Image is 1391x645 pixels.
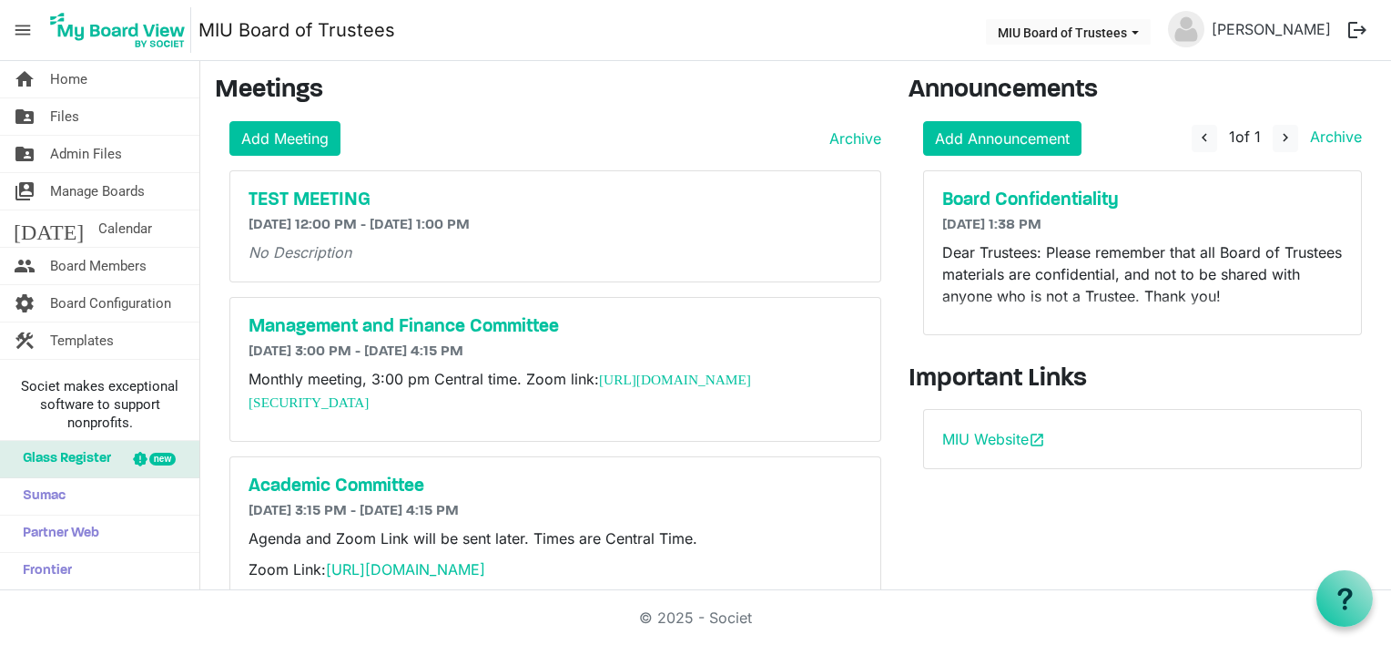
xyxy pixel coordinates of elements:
span: Board Configuration [50,285,171,322]
a: Academic Committee [249,476,862,497]
button: navigate_next [1273,125,1298,152]
span: Files [50,98,79,135]
span: Zoom Link: [249,560,485,578]
img: My Board View Logo [45,7,191,53]
a: [URL][DOMAIN_NAME] [326,560,485,578]
span: Board Members [50,248,147,284]
a: MIU Websiteopen_in_new [942,430,1045,448]
span: Glass Register [14,441,111,477]
span: menu [5,13,40,47]
span: Home [50,61,87,97]
p: Dear Trustees: Please remember that all Board of Trustees materials are confidential, and not to ... [942,241,1343,307]
span: navigate_next [1277,129,1294,146]
span: [DATE] 1:38 PM [942,218,1041,232]
span: 1 [1229,128,1235,146]
h3: Announcements [909,76,1376,107]
a: MIU Board of Trustees [198,12,395,48]
a: © 2025 - Societ [639,609,752,627]
span: settings [14,285,36,322]
span: Partner Web [14,516,99,552]
a: TEST MEETING [249,189,862,211]
p: No Description [249,241,862,263]
h6: [DATE] 12:00 PM - [DATE] 1:00 PM [249,217,862,234]
span: Calendar [98,210,152,247]
span: construction [14,322,36,359]
span: Admin Files [50,136,122,172]
a: My Board View Logo [45,7,198,53]
span: navigate_before [1196,129,1213,146]
span: Manage Boards [50,173,145,210]
img: no-profile-picture.svg [1168,11,1204,47]
span: Societ makes exceptional software to support nonprofits. [8,377,191,432]
span: open_in_new [1029,432,1045,448]
div: new [149,453,176,466]
a: Add Meeting [229,121,340,156]
a: Add Announcement [923,121,1081,156]
span: home [14,61,36,97]
a: Archive [1303,128,1362,146]
span: switch_account [14,173,36,210]
a: [URL][DOMAIN_NAME][SECURITY_DATA] [249,372,751,410]
button: logout [1338,11,1376,49]
span: Templates [50,322,114,359]
h3: Meetings [215,76,881,107]
p: Monthly meeting, 3:00 pm Central time. Zoom link: [249,368,862,414]
span: Sumac [14,478,66,515]
button: navigate_before [1192,125,1217,152]
p: Agenda and Zoom Link will be sent later. Times are Central Time. [249,527,862,549]
span: of 1 [1229,128,1261,146]
a: Board Confidentiality [942,189,1343,211]
span: Frontier [14,553,72,589]
button: MIU Board of Trustees dropdownbutton [986,19,1151,45]
a: Archive [822,128,881,149]
a: Management and Finance Committee [249,316,862,338]
span: folder_shared [14,98,36,135]
h6: [DATE] 3:00 PM - [DATE] 4:15 PM [249,343,862,361]
a: [PERSON_NAME] [1204,11,1338,47]
h6: [DATE] 3:15 PM - [DATE] 4:15 PM [249,503,862,520]
span: people [14,248,36,284]
span: [DATE] [14,210,84,247]
span: folder_shared [14,136,36,172]
h3: Important Links [909,364,1376,395]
